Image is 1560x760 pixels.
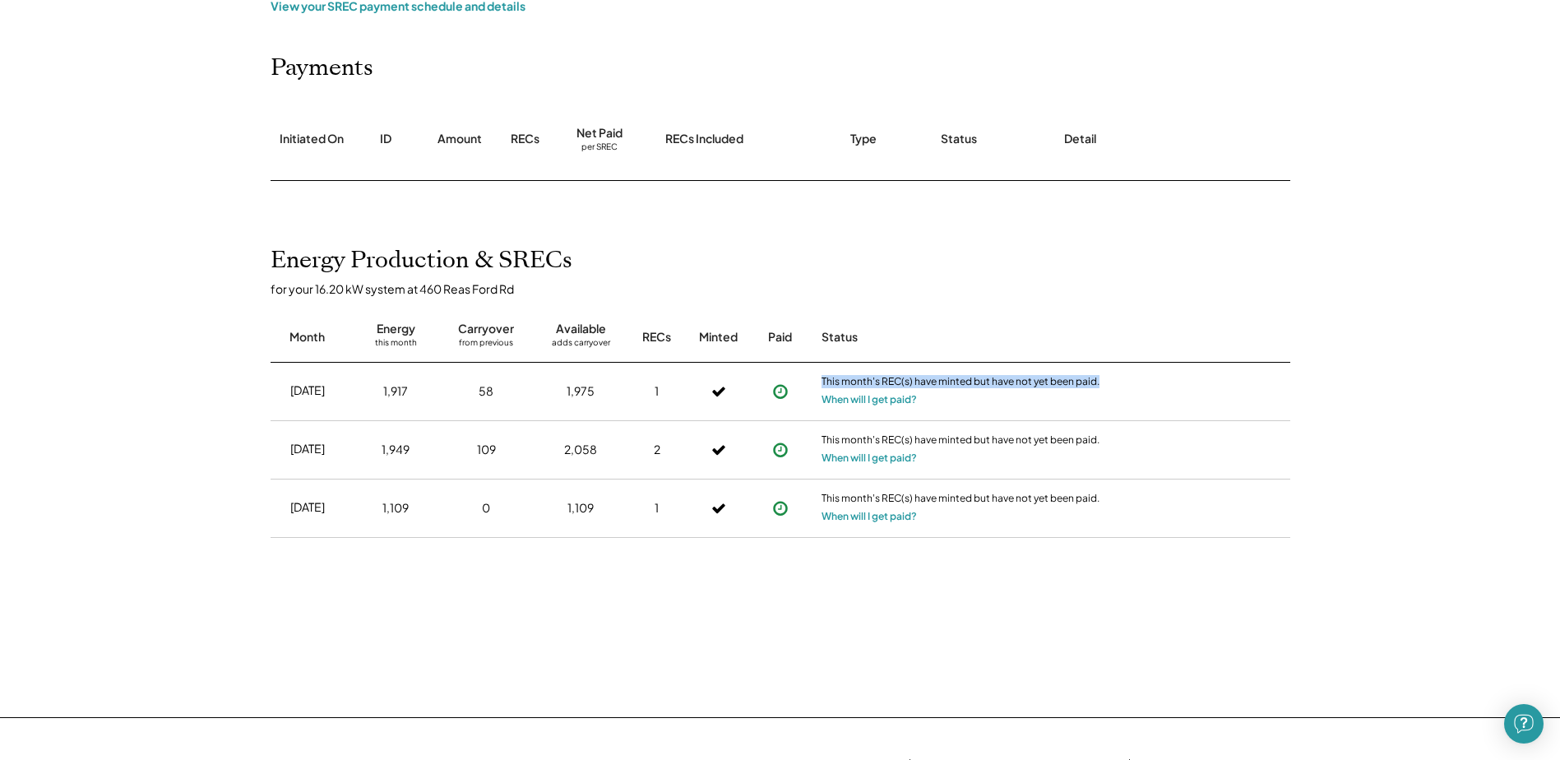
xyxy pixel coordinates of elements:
div: Type [850,131,877,147]
div: 2,058 [564,442,597,458]
div: RECs [642,329,671,345]
button: When will I get paid? [822,508,917,525]
div: RECs [511,131,539,147]
button: Payment approved, but not yet initiated. [768,379,793,404]
div: Energy [377,321,415,337]
div: Status [941,131,977,147]
button: When will I get paid? [822,392,917,408]
div: This month's REC(s) have minted but have not yet been paid. [822,492,1101,508]
button: Payment approved, but not yet initiated. [768,496,793,521]
div: 109 [477,442,496,458]
div: Month [289,329,325,345]
div: Minted [699,329,738,345]
div: 2 [654,442,660,458]
div: 1,109 [382,500,409,517]
div: 1 [655,383,659,400]
div: 1,109 [567,500,594,517]
div: 1,975 [567,383,595,400]
div: Amount [437,131,482,147]
div: 0 [482,500,490,517]
div: adds carryover [552,337,610,354]
div: 1,917 [383,383,408,400]
div: ID [380,131,391,147]
div: RECs Included [665,131,743,147]
h2: Payments [271,54,373,82]
button: Payment approved, but not yet initiated. [768,438,793,462]
div: for your 16.20 kW system at 460 Reas Ford Rd [271,281,1307,296]
div: Net Paid [576,125,623,141]
div: 58 [479,383,493,400]
div: Paid [768,329,792,345]
div: 1 [655,500,659,517]
div: This month's REC(s) have minted but have not yet been paid. [822,433,1101,450]
div: Open Intercom Messenger [1504,704,1544,744]
div: from previous [459,337,513,354]
div: Status [822,329,1101,345]
div: Initiated On [280,131,344,147]
div: 1,949 [382,442,410,458]
button: When will I get paid? [822,450,917,466]
div: This month's REC(s) have minted but have not yet been paid. [822,375,1101,392]
div: Detail [1064,131,1096,147]
h2: Energy Production & SRECs [271,247,572,275]
div: this month [375,337,417,354]
div: [DATE] [290,441,325,457]
div: Available [556,321,606,337]
div: [DATE] [290,382,325,399]
div: per SREC [581,141,618,154]
div: Carryover [458,321,514,337]
div: [DATE] [290,499,325,516]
